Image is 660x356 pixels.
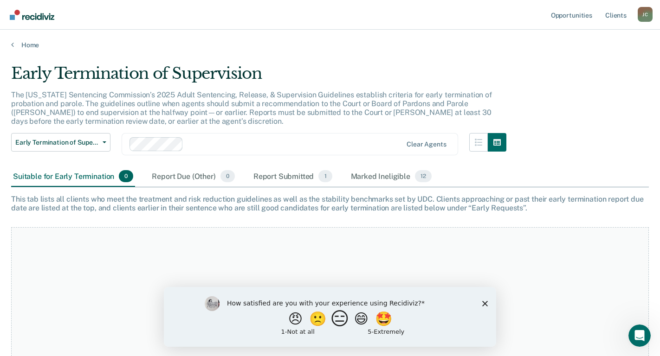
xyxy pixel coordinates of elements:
span: 0 [220,170,235,182]
div: Marked Ineligible12 [349,166,434,187]
span: 0 [119,170,133,182]
p: The [US_STATE] Sentencing Commission’s 2025 Adult Sentencing, Release, & Supervision Guidelines e... [11,90,492,126]
div: Early Termination of Supervision [11,64,506,90]
div: This tab lists all clients who meet the treatment and risk reduction guidelines as well as the st... [11,195,649,212]
div: Report Due (Other)0 [150,166,236,187]
button: Profile dropdown button [638,7,653,22]
div: Report Submitted1 [252,166,334,187]
div: Suitable for Early Termination0 [11,166,135,187]
img: Recidiviz [10,10,54,20]
span: 12 [415,170,432,182]
span: 1 [318,170,332,182]
iframe: Intercom live chat [628,324,651,347]
iframe: Survey by Kim from Recidiviz [164,287,496,347]
button: Early Termination of Supervision [11,133,110,152]
span: Early Termination of Supervision [15,139,99,146]
div: J C [638,7,653,22]
div: Clear agents [407,140,446,148]
a: Home [11,41,649,49]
